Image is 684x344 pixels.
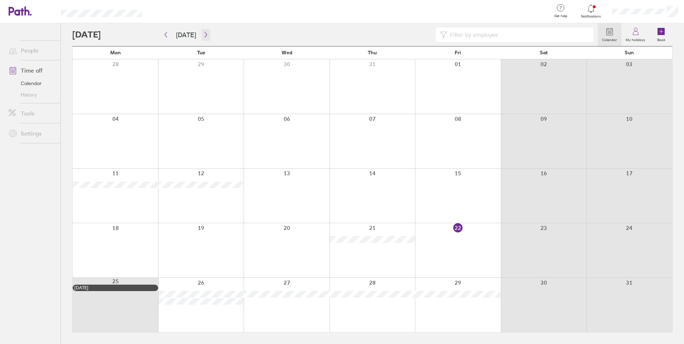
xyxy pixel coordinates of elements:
[653,36,670,42] label: Book
[3,43,60,58] a: People
[455,50,461,55] span: Fri
[650,23,673,46] a: Book
[621,36,650,42] label: My holidays
[447,28,589,41] input: Filter by employee
[3,126,60,141] a: Settings
[3,89,60,100] a: History
[625,50,634,55] span: Sun
[580,14,603,19] span: Notifications
[598,36,621,42] label: Calendar
[368,50,377,55] span: Thu
[580,4,603,19] a: Notifications
[197,50,205,55] span: Tue
[74,285,156,290] div: [DATE]
[621,23,650,46] a: My holidays
[3,106,60,121] a: Tools
[110,50,121,55] span: Mon
[598,23,621,46] a: Calendar
[3,63,60,78] a: Time off
[170,29,202,41] button: [DATE]
[540,50,548,55] span: Sat
[549,14,572,18] span: Get help
[282,50,292,55] span: Wed
[3,78,60,89] a: Calendar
